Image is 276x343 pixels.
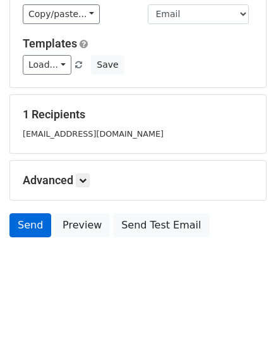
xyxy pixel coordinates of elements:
a: Templates [23,37,77,50]
a: Load... [23,55,71,75]
h5: 1 Recipients [23,108,253,122]
a: Preview [54,213,110,237]
iframe: Chat Widget [213,282,276,343]
button: Save [91,55,124,75]
div: Chat-Widget [213,282,276,343]
a: Send Test Email [113,213,209,237]
h5: Advanced [23,173,253,187]
a: Copy/paste... [23,4,100,24]
small: [EMAIL_ADDRESS][DOMAIN_NAME] [23,129,164,139]
a: Send [9,213,51,237]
